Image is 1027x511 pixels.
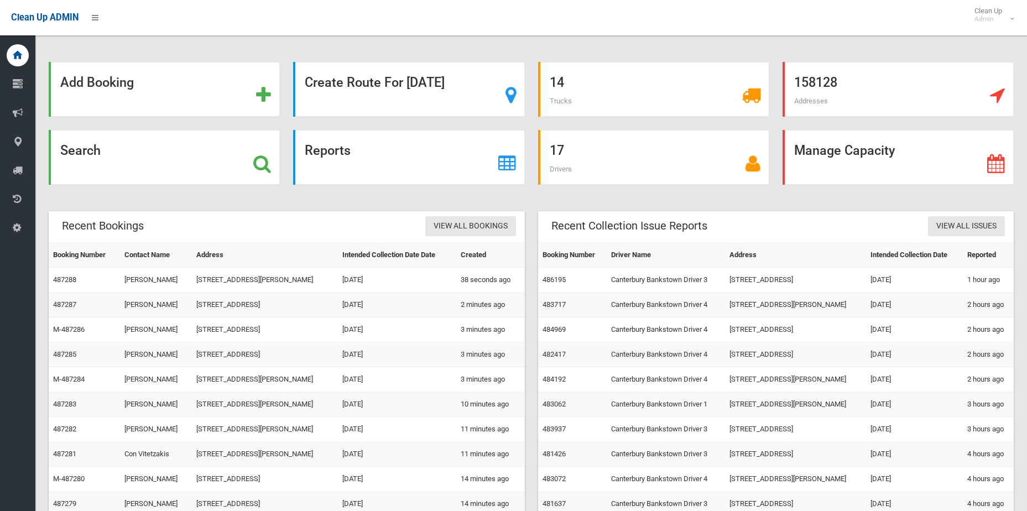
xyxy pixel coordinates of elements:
td: 2 hours ago [963,293,1014,317]
a: 487282 [53,425,76,433]
td: Canterbury Bankstown Driver 4 [607,367,725,392]
td: [DATE] [338,367,456,392]
a: 481426 [543,450,566,458]
td: [STREET_ADDRESS][PERSON_NAME] [725,467,866,492]
td: [DATE] [338,417,456,442]
td: [DATE] [866,392,962,417]
td: 2 minutes ago [456,293,524,317]
td: [STREET_ADDRESS] [725,317,866,342]
th: Contact Name [120,243,192,268]
td: 4 hours ago [963,467,1014,492]
strong: 14 [550,75,564,90]
td: [STREET_ADDRESS] [192,342,338,367]
td: Canterbury Bankstown Driver 4 [607,293,725,317]
td: [DATE] [338,268,456,293]
td: Canterbury Bankstown Driver 3 [607,442,725,467]
td: 1 hour ago [963,268,1014,293]
td: [STREET_ADDRESS][PERSON_NAME] [192,417,338,442]
td: 2 hours ago [963,367,1014,392]
td: Canterbury Bankstown Driver 3 [607,417,725,442]
td: [DATE] [866,467,962,492]
a: Add Booking [49,62,280,117]
td: [STREET_ADDRESS][PERSON_NAME] [192,442,338,467]
a: Reports [293,130,524,185]
strong: Reports [305,143,351,158]
a: 487288 [53,275,76,284]
span: Addresses [794,97,828,105]
a: 482417 [543,350,566,358]
a: M-487286 [53,325,85,333]
td: Canterbury Bankstown Driver 4 [607,317,725,342]
td: [STREET_ADDRESS][PERSON_NAME] [192,392,338,417]
td: [PERSON_NAME] [120,417,192,442]
td: Canterbury Bankstown Driver 4 [607,342,725,367]
td: [STREET_ADDRESS] [192,293,338,317]
td: [STREET_ADDRESS][PERSON_NAME] [192,268,338,293]
td: 2 hours ago [963,342,1014,367]
td: [DATE] [866,342,962,367]
td: 14 minutes ago [456,467,524,492]
a: View All Issues [928,216,1005,237]
span: Trucks [550,97,572,105]
td: 10 minutes ago [456,392,524,417]
a: M-487284 [53,375,85,383]
th: Driver Name [607,243,725,268]
strong: 17 [550,143,564,158]
td: [DATE] [338,467,456,492]
a: 487287 [53,300,76,309]
td: [DATE] [338,342,456,367]
a: M-487280 [53,474,85,483]
a: Manage Capacity [783,130,1014,185]
a: 486195 [543,275,566,284]
td: 38 seconds ago [456,268,524,293]
header: Recent Bookings [49,215,157,237]
strong: Add Booking [60,75,134,90]
th: Booking Number [538,243,607,268]
a: 487281 [53,450,76,458]
td: [DATE] [338,442,456,467]
td: [PERSON_NAME] [120,467,192,492]
td: [PERSON_NAME] [120,342,192,367]
td: [DATE] [866,268,962,293]
strong: Manage Capacity [794,143,895,158]
td: [DATE] [866,293,962,317]
a: 484192 [543,375,566,383]
span: Clean Up ADMIN [11,12,79,23]
a: 484969 [543,325,566,333]
td: 3 hours ago [963,392,1014,417]
a: 487283 [53,400,76,408]
td: [DATE] [338,293,456,317]
td: [DATE] [866,442,962,467]
a: 17 Drivers [538,130,769,185]
td: Canterbury Bankstown Driver 3 [607,268,725,293]
td: [DATE] [338,392,456,417]
th: Address [725,243,866,268]
td: [DATE] [866,367,962,392]
small: Admin [974,15,1002,23]
td: [STREET_ADDRESS] [192,317,338,342]
th: Intended Collection Date Date [338,243,456,268]
td: [STREET_ADDRESS] [725,268,866,293]
th: Booking Number [49,243,120,268]
td: [DATE] [338,317,456,342]
td: Con Vitetzakis [120,442,192,467]
td: [PERSON_NAME] [120,392,192,417]
a: View All Bookings [425,216,516,237]
a: 483717 [543,300,566,309]
td: 4 hours ago [963,442,1014,467]
strong: 158128 [794,75,837,90]
td: [STREET_ADDRESS] [725,417,866,442]
td: [PERSON_NAME] [120,293,192,317]
strong: Create Route For [DATE] [305,75,445,90]
td: 3 minutes ago [456,317,524,342]
td: 3 hours ago [963,417,1014,442]
td: [DATE] [866,317,962,342]
td: 2 hours ago [963,317,1014,342]
td: [PERSON_NAME] [120,317,192,342]
th: Created [456,243,524,268]
a: 483062 [543,400,566,408]
td: [STREET_ADDRESS][PERSON_NAME] [725,392,866,417]
a: 483072 [543,474,566,483]
th: Address [192,243,338,268]
a: 158128 Addresses [783,62,1014,117]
